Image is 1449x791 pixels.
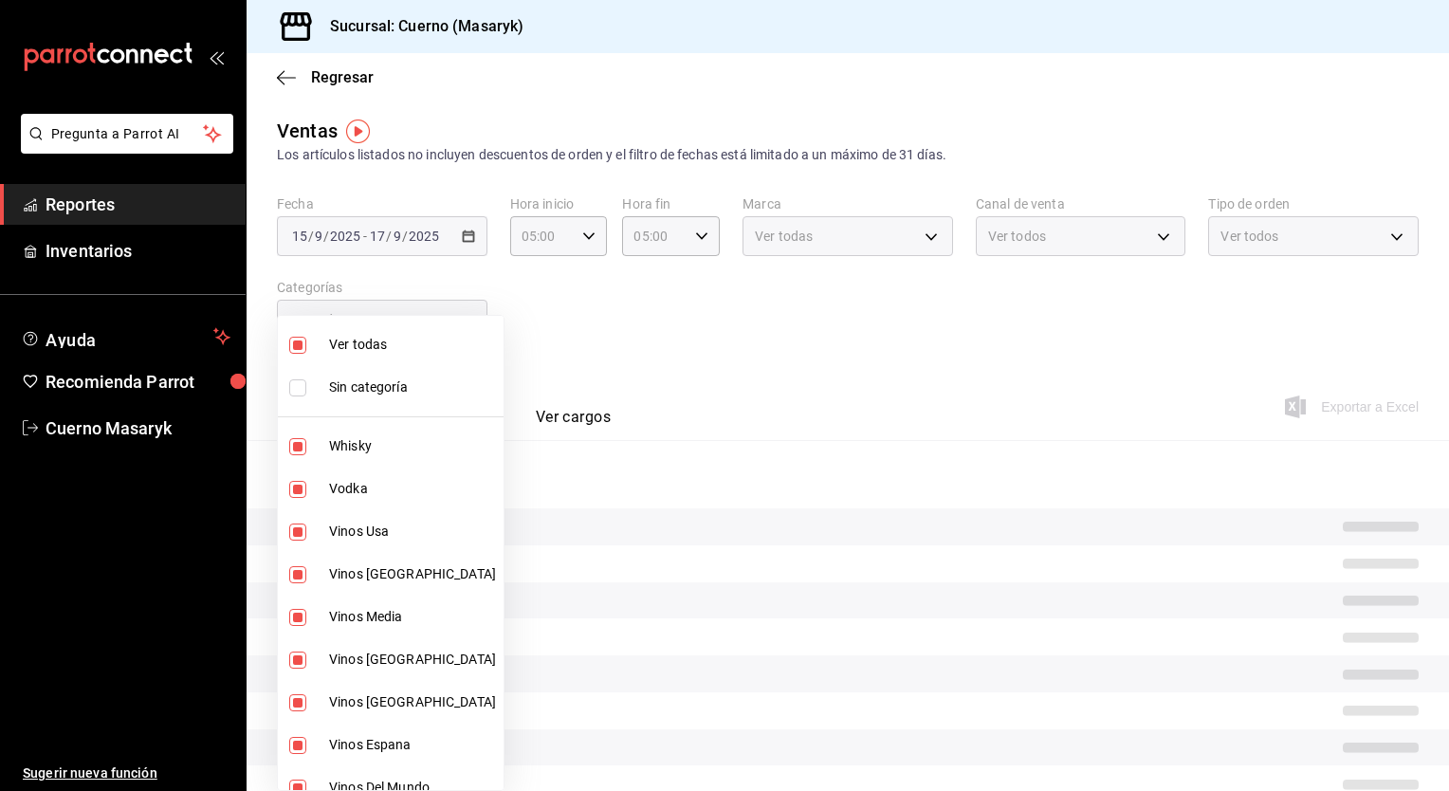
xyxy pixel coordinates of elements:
[346,120,370,143] img: Tooltip marker
[329,377,496,397] span: Sin categoría
[329,479,496,499] span: Vodka
[329,522,496,542] span: Vinos Usa
[329,607,496,627] span: Vinos Media
[329,436,496,456] span: Whisky
[329,692,496,712] span: Vinos [GEOGRAPHIC_DATA]
[329,335,496,355] span: Ver todas
[329,735,496,755] span: Vinos Espana
[329,650,496,670] span: Vinos [GEOGRAPHIC_DATA]
[329,564,496,584] span: Vinos [GEOGRAPHIC_DATA]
